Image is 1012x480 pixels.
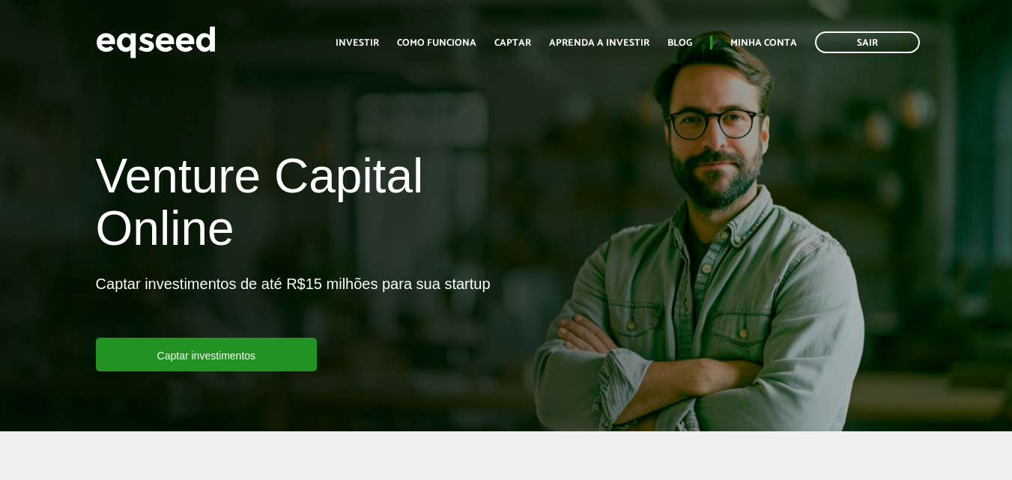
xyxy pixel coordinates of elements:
h1: Venture Capital Online [96,150,495,263]
a: Captar [494,38,531,48]
a: Como funciona [397,38,476,48]
a: Sair [815,31,920,53]
img: EqSeed [96,22,216,62]
a: Minha conta [730,38,797,48]
a: Investir [336,38,379,48]
a: Aprenda a investir [549,38,649,48]
a: Captar investimentos [96,338,318,371]
a: Blog [667,38,692,48]
p: Captar investimentos de até R$15 milhões para sua startup [96,275,491,338]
